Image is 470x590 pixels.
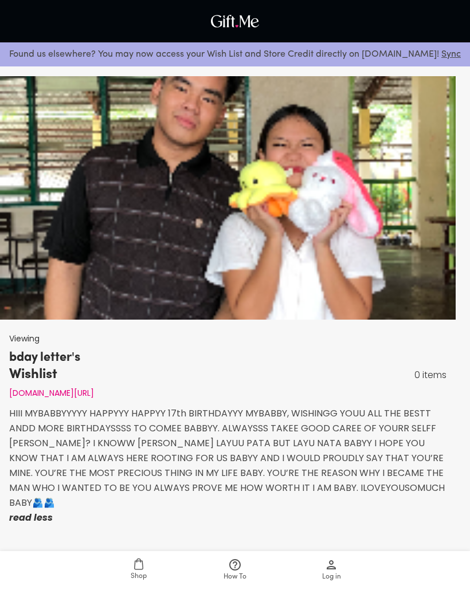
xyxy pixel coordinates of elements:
span: How To [224,572,246,583]
p: Viewing [9,331,446,346]
p: HIII MYBABBYYYYY HAPPYYY HAPPYY 17th BIRTHDAYYY MYBABBY, WISHINGG YOUU ALL THE BESTT ANDD MORE BI... [9,406,446,510]
p: [DOMAIN_NAME][URL] [9,386,446,400]
a: Log in [283,551,379,590]
p: 0 items [414,368,446,383]
img: GiftMe Logo [208,12,262,30]
p: Wishlist [9,367,77,383]
span: Shop [131,571,147,582]
a: How To [187,551,283,590]
span: Log in [322,572,341,583]
p: Found us elsewhere? You may now access your Wish List and Store Credit directly on [DOMAIN_NAME]! [9,47,461,62]
p: bday letter's [9,349,80,367]
a: Shop [91,551,187,590]
a: Sync [441,50,461,59]
p: read less [9,510,446,525]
